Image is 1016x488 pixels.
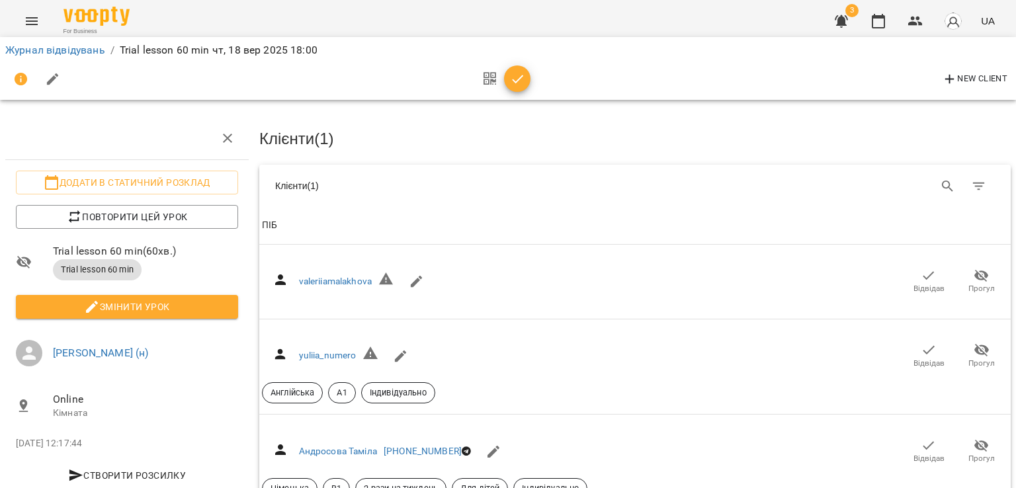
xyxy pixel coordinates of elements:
[53,346,149,359] a: [PERSON_NAME] (н)
[362,345,378,366] h6: Невірний формат телефону ${ phone }
[53,264,142,276] span: Trial lesson 60 min
[16,5,48,37] button: Menu
[362,387,435,399] span: Індивідуально
[262,218,277,233] div: ПІБ
[259,130,1011,147] h3: Клієнти ( 1 )
[955,263,1008,300] button: Прогул
[845,4,859,17] span: 3
[378,271,394,292] h6: Невірний формат телефону ${ phone }
[976,9,1000,33] button: UA
[968,453,995,464] span: Прогул
[902,433,955,470] button: Відвідав
[5,44,105,56] a: Журнал відвідувань
[902,337,955,374] button: Відвідав
[968,283,995,294] span: Прогул
[944,12,962,30] img: avatar_s.png
[120,42,317,58] p: Trial lesson 60 min чт, 18 вер 2025 18:00
[913,283,945,294] span: Відвідав
[913,453,945,464] span: Відвідав
[329,387,355,399] span: А1
[53,391,238,407] span: Online
[63,7,130,26] img: Voopty Logo
[21,468,233,483] span: Створити розсилку
[110,42,114,58] li: /
[275,179,625,192] div: Клієнти ( 1 )
[955,337,1008,374] button: Прогул
[63,27,130,36] span: For Business
[955,433,1008,470] button: Прогул
[963,171,995,202] button: Фільтр
[26,209,228,225] span: Повторити цей урок
[299,446,377,456] a: Андросова Таміла
[5,42,1011,58] nav: breadcrumb
[902,263,955,300] button: Відвідав
[26,175,228,190] span: Додати в статичний розклад
[263,387,322,399] span: Англійська
[53,407,238,420] p: Кімната
[16,464,238,487] button: Створити розсилку
[299,350,357,360] a: yuliia_numero
[16,437,238,450] p: [DATE] 12:17:44
[384,446,462,456] a: [PHONE_NUMBER]
[259,165,1011,207] div: Table Toolbar
[26,299,228,315] span: Змінити урок
[981,14,995,28] span: UA
[939,69,1011,90] button: New Client
[16,205,238,229] button: Повторити цей урок
[968,358,995,369] span: Прогул
[299,276,372,286] a: valeriiamalakhova
[932,171,964,202] button: Search
[16,295,238,319] button: Змінити урок
[262,218,1008,233] span: ПІБ
[53,243,238,259] span: Trial lesson 60 min ( 60 хв. )
[16,171,238,194] button: Додати в статичний розклад
[262,218,277,233] div: Sort
[913,358,945,369] span: Відвідав
[942,71,1007,87] span: New Client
